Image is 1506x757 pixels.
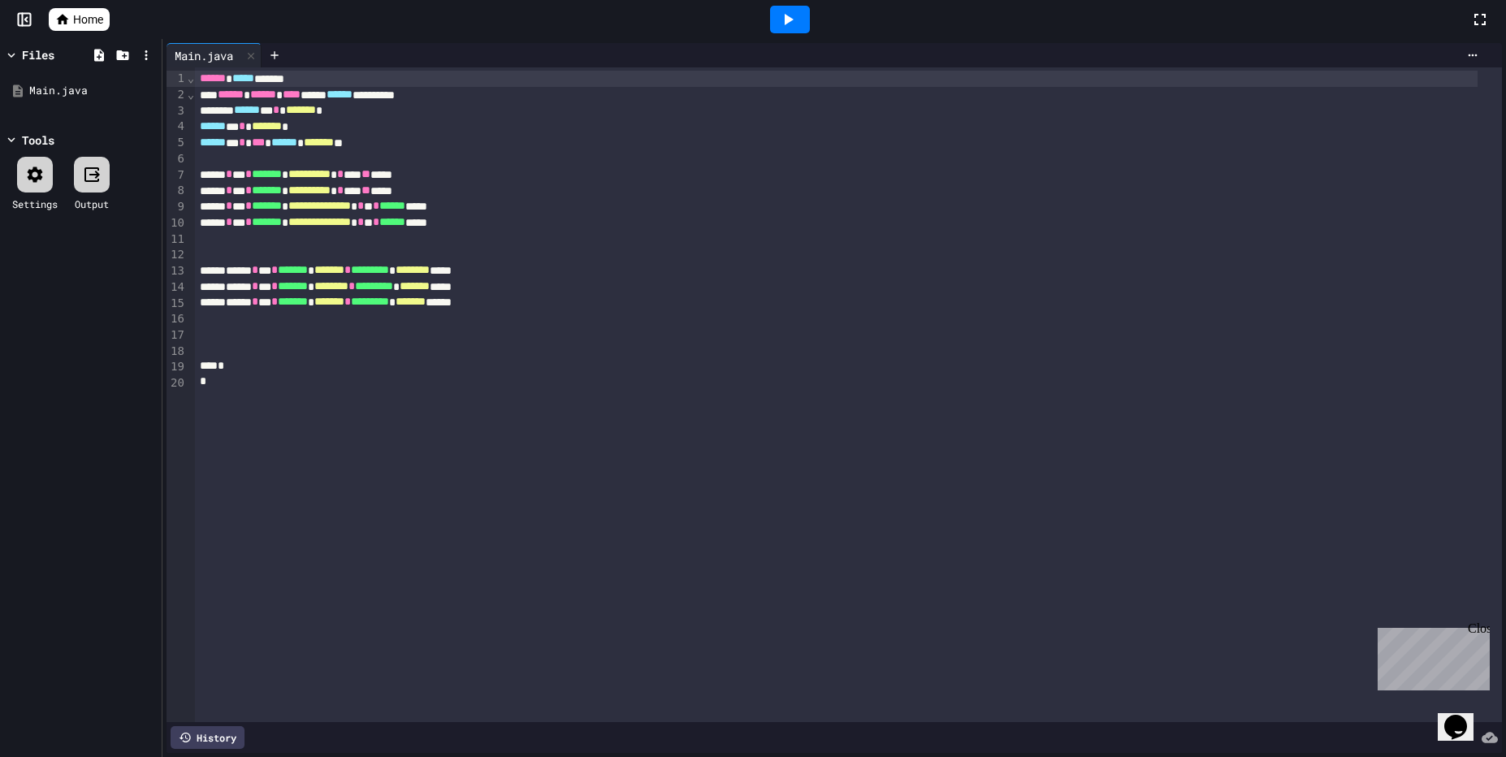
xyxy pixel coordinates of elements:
[167,359,187,375] div: 19
[167,247,187,263] div: 12
[49,8,110,31] a: Home
[167,263,187,279] div: 13
[167,103,187,119] div: 3
[6,6,112,103] div: Chat with us now!Close
[167,183,187,199] div: 8
[1438,692,1490,741] iframe: chat widget
[167,231,187,248] div: 11
[167,87,187,103] div: 2
[1371,621,1490,690] iframe: chat widget
[167,135,187,151] div: 5
[167,311,187,327] div: 16
[167,151,187,167] div: 6
[167,167,187,184] div: 7
[167,296,187,312] div: 15
[75,197,109,211] div: Output
[167,327,187,344] div: 17
[12,197,58,211] div: Settings
[187,71,195,84] span: Fold line
[22,46,54,63] div: Files
[167,199,187,215] div: 9
[29,83,156,99] div: Main.java
[167,344,187,360] div: 18
[171,726,245,749] div: History
[167,279,187,296] div: 14
[22,132,54,149] div: Tools
[167,71,187,87] div: 1
[73,11,103,28] span: Home
[167,119,187,135] div: 4
[187,88,195,101] span: Fold line
[167,43,262,67] div: Main.java
[167,215,187,231] div: 10
[167,47,241,64] div: Main.java
[167,375,187,391] div: 20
